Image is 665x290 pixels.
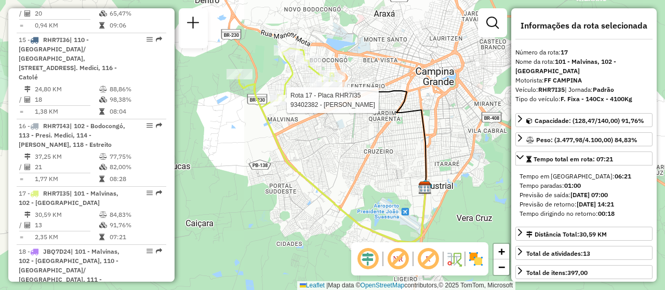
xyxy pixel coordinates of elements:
div: Distância Total: [526,230,607,239]
i: % de utilização da cubagem [99,96,107,103]
td: 1,77 KM [34,174,99,184]
span: Exibir rótulo [416,246,441,271]
i: Total de Atividades [24,222,31,228]
a: Peso: (3.477,98/4.100,00) 84,83% [515,132,653,146]
strong: 17 [561,48,568,56]
a: Exibir filtros [482,12,503,33]
strong: [DATE] 07:00 [570,191,608,199]
td: 37,25 KM [34,151,99,162]
td: 07:21 [109,232,162,242]
i: Tempo total em rota [99,176,104,182]
i: Distância Total [24,212,31,218]
img: ZUMPY [419,179,432,192]
span: Tempo total em rota: 07:21 [534,155,613,163]
strong: 101 - Malvinas, 102 - [GEOGRAPHIC_DATA] [515,58,616,75]
div: Previsão de saída: [520,190,648,200]
td: 21 [34,162,99,172]
em: Opções [147,122,153,129]
td: / [19,8,24,19]
div: Map data © contributors,© 2025 TomTom, Microsoft [297,281,515,290]
strong: 13 [583,250,590,257]
em: Rota exportada [156,248,162,254]
div: Nome da rota: [515,57,653,76]
em: Rota exportada [156,36,162,43]
td: 1,38 KM [34,106,99,117]
strong: 06:21 [615,172,631,180]
a: Capacidade: (128,47/140,00) 91,76% [515,113,653,127]
span: RHR7I36 [43,36,70,44]
div: Tipo do veículo: [515,94,653,104]
a: Total de atividades:13 [515,246,653,260]
td: = [19,106,24,117]
td: = [19,174,24,184]
i: % de utilização da cubagem [99,10,107,17]
strong: 397,00 [567,269,588,277]
span: 17 - [19,189,118,206]
span: Total de atividades: [526,250,590,257]
td: 13 [34,220,99,230]
td: 2,35 KM [34,232,99,242]
strong: FF CAMPINA [544,76,582,84]
a: Total de itens:397,00 [515,265,653,279]
td: 08:04 [109,106,162,117]
div: Número da rota: [515,48,653,57]
a: Distância Total:30,59 KM [515,227,653,241]
span: | [326,282,328,289]
a: Zoom out [494,259,509,275]
span: Capacidade: (128,47/140,00) 91,76% [535,117,644,125]
span: | Jornada: [565,86,614,93]
a: Leaflet [300,282,325,289]
span: 15 - [19,36,117,81]
span: − [498,260,505,273]
i: Tempo total em rota [99,234,104,240]
td: 20 [34,8,99,19]
i: Total de Atividades [24,164,31,170]
a: Tempo total em rota: 07:21 [515,151,653,165]
strong: F. Fixa - 140Cx - 4100Kg [561,95,632,103]
div: Total de itens: [526,268,588,278]
td: / [19,94,24,105]
td: 09:06 [109,20,162,31]
a: Nova sessão e pesquisa [183,12,204,36]
em: Opções [147,190,153,196]
img: Exibir/Ocultar setores [468,251,484,267]
i: Total de Atividades [24,96,31,103]
td: / [19,162,24,172]
strong: Padrão [593,86,614,93]
i: % de utilização do peso [99,212,107,218]
h4: Informações da rota selecionada [515,21,653,31]
i: % de utilização da cubagem [99,164,107,170]
i: % de utilização do peso [99,154,107,160]
div: Veículo: [515,85,653,94]
em: Rota exportada [156,122,162,129]
div: Tempo em [GEOGRAPHIC_DATA]: [520,172,648,181]
td: 65,47% [109,8,162,19]
td: 0,94 KM [34,20,99,31]
div: Tempo dirigindo no retorno: [520,209,648,218]
span: Peso: (3.477,98/4.100,00) 84,83% [536,136,637,144]
img: CDD Campina Grande [418,181,432,195]
i: Tempo total em rota [99,108,104,115]
td: = [19,20,24,31]
td: / [19,220,24,230]
img: Fluxo de ruas [446,251,462,267]
i: Tempo total em rota [99,22,104,29]
em: Rota exportada [156,190,162,196]
span: Exibir NR [385,246,410,271]
td: 08:28 [109,174,162,184]
i: % de utilização da cubagem [99,222,107,228]
strong: 01:00 [564,182,581,189]
i: Distância Total [24,154,31,160]
div: Tempo paradas: [520,181,648,190]
span: 30,59 KM [579,230,607,238]
td: 88,86% [109,84,162,94]
em: Opções [147,248,153,254]
span: | 110 - [GEOGRAPHIC_DATA]/ [GEOGRAPHIC_DATA], [STREET_ADDRESS]. Medici, 116 - Catolé [19,36,117,81]
img: FAD Campina Grande [418,181,432,194]
td: 84,83% [109,210,162,220]
span: Ocultar deslocamento [355,246,380,271]
td: 18 [34,94,99,105]
i: Total de Atividades [24,10,31,17]
span: RHR7I43 [43,122,70,130]
td: 24,80 KM [34,84,99,94]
